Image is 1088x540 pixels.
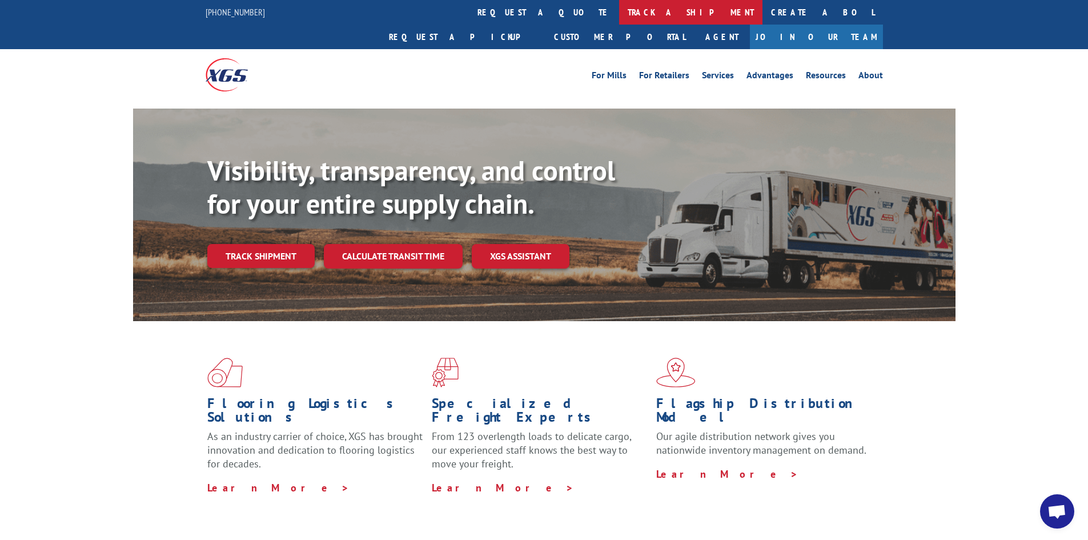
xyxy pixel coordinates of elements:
[702,71,734,83] a: Services
[432,481,574,494] a: Learn More >
[207,153,615,221] b: Visibility, transparency, and control for your entire supply chain.
[380,25,545,49] a: Request a pickup
[207,430,423,470] span: As an industry carrier of choice, XGS has brought innovation and dedication to flooring logistics...
[207,481,350,494] a: Learn More >
[750,25,883,49] a: Join Our Team
[746,71,793,83] a: Advantages
[592,71,627,83] a: For Mills
[432,397,648,430] h1: Specialized Freight Experts
[639,71,689,83] a: For Retailers
[656,397,872,430] h1: Flagship Distribution Model
[207,397,423,430] h1: Flooring Logistics Solutions
[432,430,648,481] p: From 123 overlength loads to delicate cargo, our experienced staff knows the best way to move you...
[1040,494,1074,529] div: Open chat
[472,244,569,269] a: XGS ASSISTANT
[858,71,883,83] a: About
[206,6,265,18] a: [PHONE_NUMBER]
[806,71,846,83] a: Resources
[656,430,866,457] span: Our agile distribution network gives you nationwide inventory management on demand.
[207,244,315,268] a: Track shipment
[656,358,696,387] img: xgs-icon-flagship-distribution-model-red
[324,244,463,269] a: Calculate transit time
[432,358,459,387] img: xgs-icon-focused-on-flooring-red
[656,467,798,481] a: Learn More >
[694,25,750,49] a: Agent
[545,25,694,49] a: Customer Portal
[207,358,243,387] img: xgs-icon-total-supply-chain-intelligence-red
